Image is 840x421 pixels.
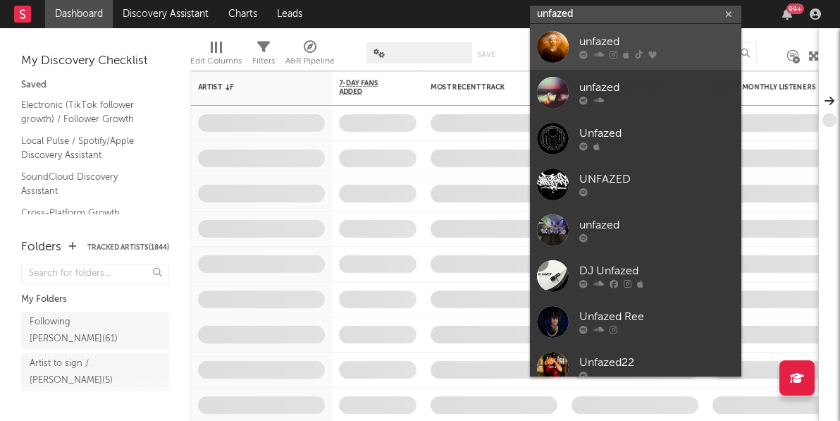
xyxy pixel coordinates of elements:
div: Unfazed22 [579,355,734,372]
a: DJ Unfazed [530,253,741,299]
button: Save [477,51,495,59]
a: UNFAZED [530,161,741,207]
div: Folders [21,239,61,256]
div: Artist to sign / [PERSON_NAME] ( 5 ) [30,355,129,389]
div: My Discovery Checklist [21,53,169,70]
div: Unfazed [579,126,734,142]
a: unfazed [530,207,741,253]
input: Search for folders... [21,264,169,284]
a: Cross-Platform Growth ([GEOGRAPHIC_DATA] - Electronic) / Follower Growth [21,205,155,248]
a: Unfazed22 [530,345,741,391]
button: Tracked Artists(1844) [87,244,169,251]
a: unfazed [530,70,741,116]
a: Electronic (TikTok follower growth) / Follower Growth [21,97,155,126]
div: Edit Columns [190,35,242,76]
button: 99+ [782,8,792,20]
div: A&R Pipeline [285,53,335,70]
div: unfazed [579,34,734,51]
div: Unfazed Ree [579,309,734,326]
div: Most Recent Track [431,83,536,92]
a: SoundCloud Discovery Assistant [21,169,155,198]
div: Saved [21,77,169,94]
div: A&R Pipeline [285,35,335,76]
div: 99 + [786,4,804,14]
span: 7-Day Fans Added [339,79,395,96]
div: Filters [252,53,275,70]
a: unfazed [530,24,741,70]
input: Search for artists [530,6,741,23]
div: UNFAZED [579,171,734,188]
div: Filters [252,35,275,76]
div: unfazed [579,80,734,97]
div: Edit Columns [190,53,242,70]
div: DJ Unfazed [579,263,734,280]
a: Unfazed [530,116,741,161]
a: Local Pulse / Spotify/Apple Discovery Assistant [21,133,155,162]
a: Artist to sign / [PERSON_NAME](5) [21,353,169,391]
div: unfazed [579,217,734,234]
a: Following [PERSON_NAME](61) [21,312,169,350]
div: Artist [198,83,304,92]
div: Spotify Monthly Listeners [712,83,818,92]
div: My Folders [21,291,169,308]
div: Following [PERSON_NAME] ( 61 ) [30,314,129,348]
a: Unfazed Ree [530,299,741,345]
